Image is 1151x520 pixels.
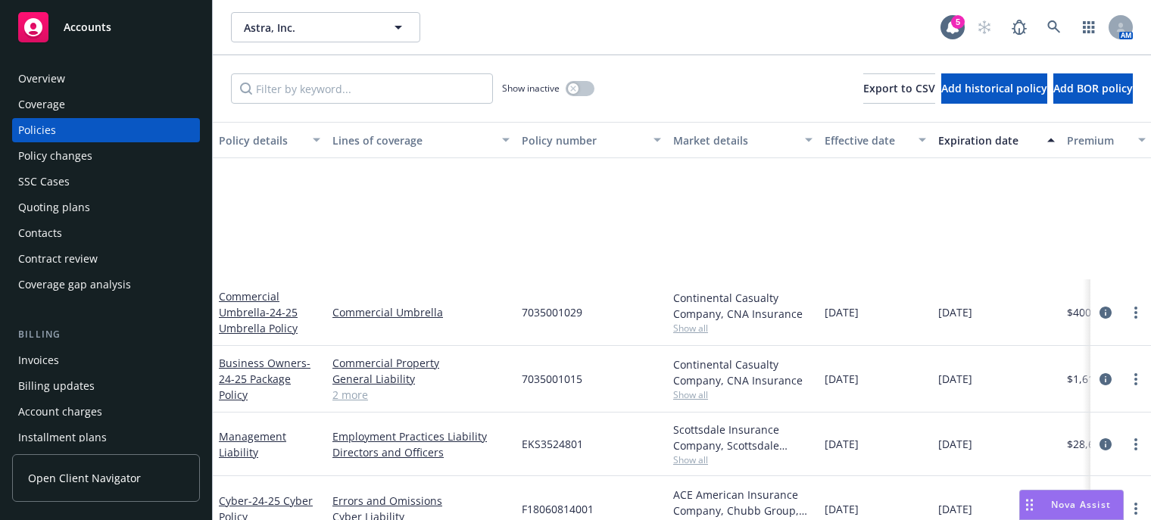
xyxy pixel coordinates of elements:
[667,122,819,158] button: Market details
[1096,435,1115,453] a: circleInformation
[18,247,98,271] div: Contract review
[18,221,62,245] div: Contacts
[12,400,200,424] a: Account charges
[18,67,65,91] div: Overview
[219,356,310,402] span: - 24-25 Package Policy
[673,322,813,335] span: Show all
[969,12,1000,42] a: Start snowing
[12,67,200,91] a: Overview
[1127,500,1145,518] a: more
[18,92,65,117] div: Coverage
[938,371,972,387] span: [DATE]
[522,501,594,517] span: F18060814001
[28,470,141,486] span: Open Client Navigator
[18,425,107,450] div: Installment plans
[1127,435,1145,453] a: more
[18,195,90,220] div: Quoting plans
[522,304,582,320] span: 7035001029
[332,132,493,148] div: Lines of coverage
[18,144,92,168] div: Policy changes
[673,290,813,322] div: Continental Casualty Company, CNA Insurance
[332,304,510,320] a: Commercial Umbrella
[522,132,644,148] div: Policy number
[12,272,200,297] a: Coverage gap analysis
[938,436,972,452] span: [DATE]
[18,170,70,194] div: SSC Cases
[1096,370,1115,388] a: circleInformation
[18,400,102,424] div: Account charges
[219,132,304,148] div: Policy details
[673,388,813,401] span: Show all
[12,118,200,142] a: Policies
[825,371,859,387] span: [DATE]
[522,436,583,452] span: EKS3524801
[12,170,200,194] a: SSC Cases
[938,304,972,320] span: [DATE]
[12,221,200,245] a: Contacts
[244,20,375,36] span: Astra, Inc.
[231,12,420,42] button: Astra, Inc.
[1127,370,1145,388] a: more
[1096,304,1115,322] a: circleInformation
[1067,304,1106,320] span: $400.00
[1053,73,1133,104] button: Add BOR policy
[825,501,859,517] span: [DATE]
[219,429,286,459] a: Management Liability
[825,436,859,452] span: [DATE]
[673,357,813,388] div: Continental Casualty Company, CNA Insurance
[18,118,56,142] div: Policies
[12,92,200,117] a: Coverage
[502,82,560,95] span: Show inactive
[64,21,111,33] span: Accounts
[18,348,59,372] div: Invoices
[673,487,813,518] div: ACE American Insurance Company, Chubb Group, RT Specialty Insurance Services, LLC (RSG Specialty,...
[1004,12,1034,42] a: Report a Bug
[941,73,1047,104] button: Add historical policy
[12,348,200,372] a: Invoices
[1053,81,1133,95] span: Add BOR policy
[825,132,909,148] div: Effective date
[12,425,200,450] a: Installment plans
[1019,490,1124,520] button: Nova Assist
[1067,132,1129,148] div: Premium
[1074,12,1104,42] a: Switch app
[326,122,516,158] button: Lines of coverage
[231,73,493,104] input: Filter by keyword...
[941,81,1047,95] span: Add historical policy
[219,356,310,402] a: Business Owners
[825,304,859,320] span: [DATE]
[18,374,95,398] div: Billing updates
[12,374,200,398] a: Billing updates
[12,144,200,168] a: Policy changes
[12,247,200,271] a: Contract review
[863,81,935,95] span: Export to CSV
[1020,490,1039,519] div: Drag to move
[516,122,667,158] button: Policy number
[522,371,582,387] span: 7035001015
[673,422,813,453] div: Scottsdale Insurance Company, Scottsdale Insurance Company (Nationwide), RT Specialty Insurance S...
[332,387,510,403] a: 2 more
[332,444,510,460] a: Directors and Officers
[673,453,813,466] span: Show all
[938,501,972,517] span: [DATE]
[332,371,510,387] a: General Liability
[18,272,131,297] div: Coverage gap analysis
[219,289,298,335] a: Commercial Umbrella
[213,122,326,158] button: Policy details
[12,6,200,48] a: Accounts
[1067,371,1115,387] span: $1,614.00
[863,73,935,104] button: Export to CSV
[12,195,200,220] a: Quoting plans
[332,428,510,444] a: Employment Practices Liability
[951,15,965,29] div: 5
[1067,436,1121,452] span: $28,664.00
[332,355,510,371] a: Commercial Property
[1039,12,1069,42] a: Search
[938,132,1038,148] div: Expiration date
[332,493,510,509] a: Errors and Omissions
[932,122,1061,158] button: Expiration date
[12,327,200,342] div: Billing
[673,132,796,148] div: Market details
[1127,304,1145,322] a: more
[1051,498,1111,511] span: Nova Assist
